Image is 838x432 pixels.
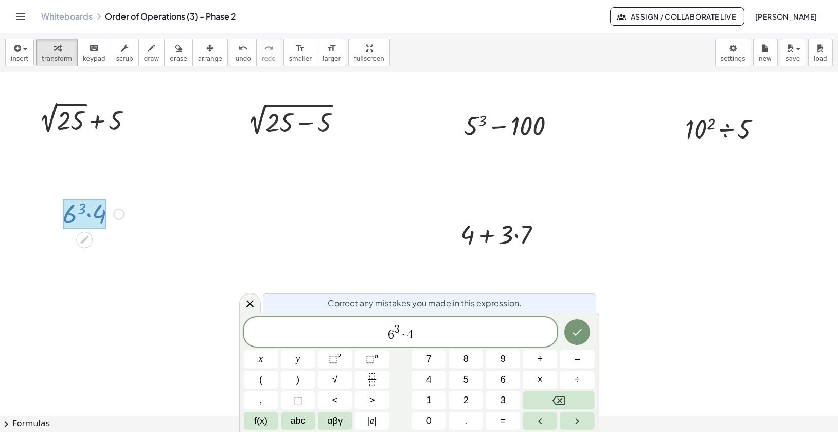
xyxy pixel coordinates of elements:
button: 2 [449,391,483,409]
span: larger [323,55,341,62]
span: 8 [463,352,469,366]
span: Assign / Collaborate Live [619,12,736,21]
button: Squared [318,350,352,368]
a: Whiteboards [41,11,93,22]
span: y [296,352,300,366]
button: 5 [449,371,483,389]
span: 4 [407,329,413,341]
div: Edit math [76,232,93,248]
button: Divide [560,371,594,389]
button: ) [281,371,315,389]
button: load [808,39,833,66]
span: arrange [198,55,222,62]
button: arrange [192,39,228,66]
button: Done [564,319,590,345]
span: keypad [83,55,105,62]
button: , [244,391,278,409]
button: 4 [412,371,446,389]
span: f(x) [254,414,268,428]
span: 4 [426,373,432,387]
button: format_sizesmaller [283,39,317,66]
span: fullscreen [354,55,384,62]
span: ) [296,373,299,387]
span: insert [11,55,28,62]
span: smaller [289,55,312,62]
span: 2 [463,393,469,407]
span: abc [291,414,306,428]
span: < [332,393,338,407]
i: undo [238,42,248,55]
span: αβγ [327,414,343,428]
button: redoredo [256,39,281,66]
button: [PERSON_NAME] [746,7,826,26]
span: erase [170,55,187,62]
button: Left arrow [523,412,557,430]
button: Times [523,371,557,389]
span: scrub [116,55,133,62]
span: [PERSON_NAME] [755,12,817,21]
span: | [368,416,370,426]
span: . [465,414,467,428]
span: 3 [501,393,506,407]
span: 1 [426,393,432,407]
span: 0 [426,414,432,428]
span: 6 [501,373,506,387]
button: x [244,350,278,368]
span: · [400,329,407,341]
button: settings [715,39,751,66]
i: redo [264,42,274,55]
span: 5 [463,373,469,387]
button: format_sizelarger [317,39,346,66]
span: undo [236,55,251,62]
button: Functions [244,412,278,430]
span: > [369,393,375,407]
button: Superscript [355,350,389,368]
button: ( [244,371,278,389]
span: 9 [501,352,506,366]
button: Greek alphabet [318,412,352,430]
button: 8 [449,350,483,368]
button: Square root [318,371,352,389]
button: 0 [412,412,446,430]
span: redo [262,55,276,62]
button: scrub [111,39,139,66]
button: insert [5,39,34,66]
button: Toggle navigation [12,8,29,25]
span: + [538,352,543,366]
span: settings [721,55,745,62]
span: – [575,352,580,366]
span: a [368,414,376,428]
button: Fraction [355,371,389,389]
button: y [281,350,315,368]
span: ⬚ [329,354,337,364]
span: new [759,55,772,62]
button: draw [138,39,165,66]
button: save [780,39,806,66]
span: 6 [388,329,394,341]
button: 3 [486,391,520,409]
span: × [538,373,543,387]
sup: 2 [337,352,342,360]
button: Minus [560,350,594,368]
span: load [814,55,827,62]
i: format_size [327,42,336,55]
button: 9 [486,350,520,368]
button: 7 [412,350,446,368]
span: 7 [426,352,432,366]
i: format_size [295,42,305,55]
span: 3 [394,324,400,335]
span: Correct any mistakes you made in this expression. [328,297,522,309]
i: keyboard [89,42,99,55]
button: Assign / Collaborate Live [610,7,744,26]
span: ÷ [575,373,580,387]
span: save [786,55,800,62]
span: draw [144,55,159,62]
span: | [375,416,377,426]
button: fullscreen [348,39,389,66]
button: Equals [486,412,520,430]
button: Placeholder [281,391,315,409]
span: = [501,414,506,428]
button: Right arrow [560,412,594,430]
button: transform [36,39,78,66]
button: new [753,39,778,66]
